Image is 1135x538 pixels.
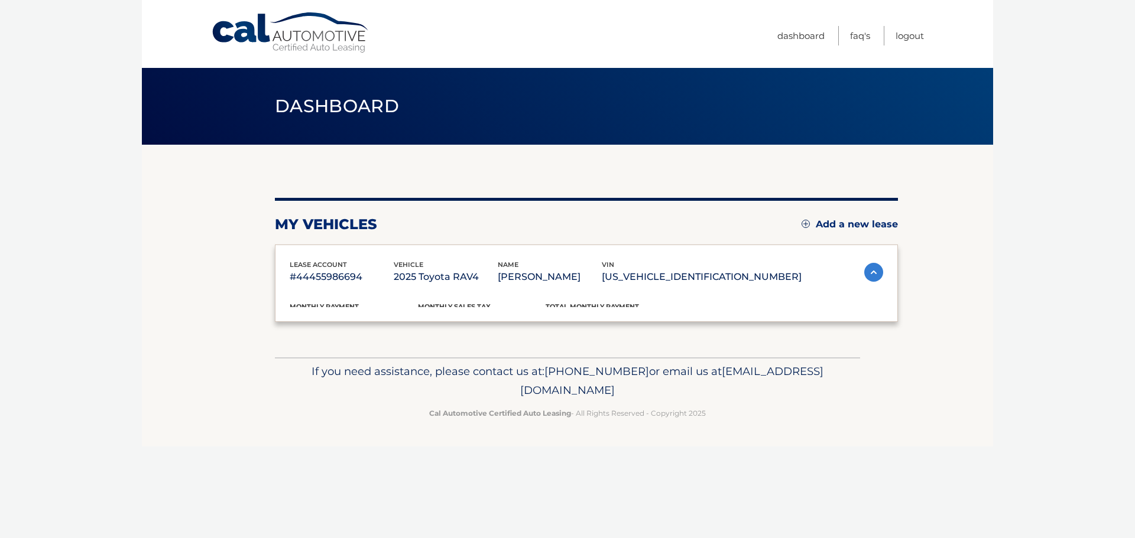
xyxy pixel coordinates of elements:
[498,260,518,269] span: name
[283,407,852,419] p: - All Rights Reserved - Copyright 2025
[290,302,359,311] span: Monthly Payment
[864,263,883,282] img: accordion-active.svg
[394,269,498,285] p: 2025 Toyota RAV4
[546,302,639,311] span: Total Monthly Payment
[544,364,649,378] span: [PHONE_NUMBER]
[290,260,347,269] span: lease account
[850,26,870,45] a: FAQ's
[275,216,377,233] h2: my vehicles
[802,219,898,230] a: Add a new lease
[520,364,823,397] span: [EMAIL_ADDRESS][DOMAIN_NAME]
[777,26,825,45] a: Dashboard
[283,362,852,400] p: If you need assistance, please contact us at: or email us at
[896,26,924,45] a: Logout
[418,302,491,311] span: Monthly sales Tax
[290,269,394,285] p: #44455986694
[211,12,371,54] a: Cal Automotive
[802,220,810,228] img: add.svg
[429,409,571,418] strong: Cal Automotive Certified Auto Leasing
[498,269,602,285] p: [PERSON_NAME]
[275,95,399,117] span: Dashboard
[394,260,423,269] span: vehicle
[602,269,802,285] p: [US_VEHICLE_IDENTIFICATION_NUMBER]
[602,260,614,269] span: vin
